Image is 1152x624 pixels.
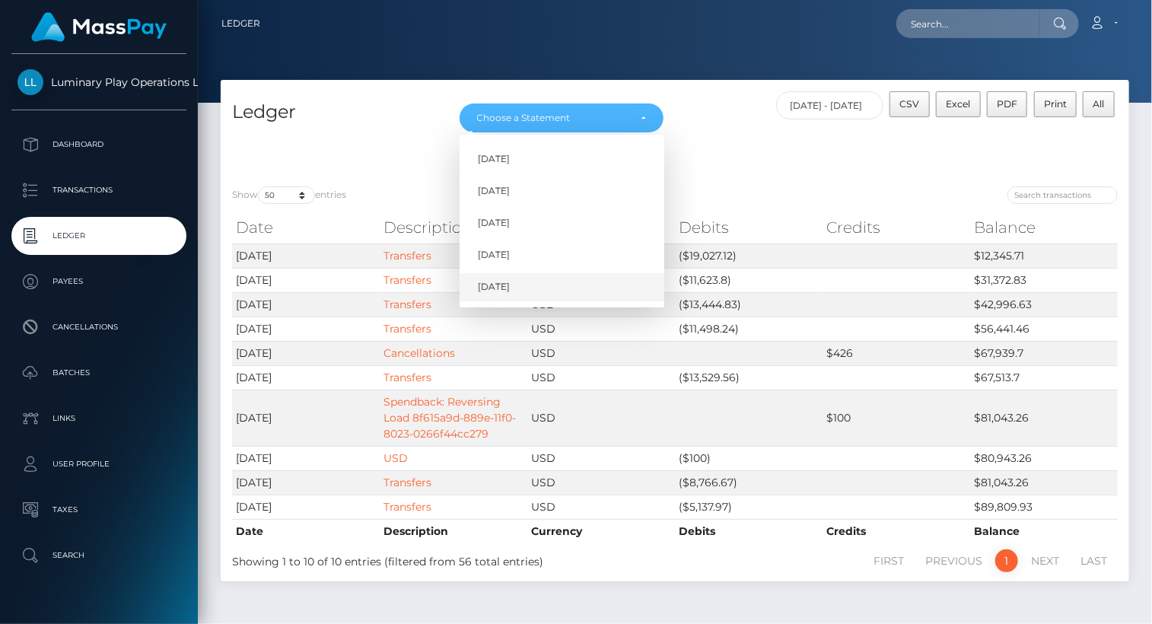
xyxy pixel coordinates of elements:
[675,446,823,470] td: ($100)
[383,451,408,465] a: USD
[1034,91,1077,117] button: Print
[675,365,823,390] td: ($13,529.56)
[527,519,675,543] th: Currency
[232,548,588,570] div: Showing 1 to 10 of 10 entries (filtered from 56 total entries)
[970,317,1118,341] td: $56,441.46
[675,268,823,292] td: ($11,623.8)
[383,346,455,360] a: Cancellations
[675,495,823,519] td: ($5,137.97)
[18,69,43,95] img: Luminary Play Operations Limited
[11,308,186,346] a: Cancellations
[478,281,510,294] span: [DATE]
[383,395,516,441] a: Spendback: Reversing Load 8f615a9d-889e-11f0-8023-0266f44cc279
[1083,91,1115,117] button: All
[970,446,1118,470] td: $80,943.26
[18,361,180,384] p: Batches
[970,390,1118,446] td: $81,043.26
[18,453,180,476] p: User Profile
[11,445,186,483] a: User Profile
[823,341,970,365] td: $426
[970,268,1118,292] td: $31,372.83
[1007,186,1118,204] input: Search transactions
[11,217,186,255] a: Ledger
[18,498,180,521] p: Taxes
[896,9,1039,38] input: Search...
[675,519,823,543] th: Debits
[478,248,510,262] span: [DATE]
[18,544,180,567] p: Search
[383,298,431,311] a: Transfers
[232,317,380,341] td: [DATE]
[18,179,180,202] p: Transactions
[383,249,431,263] a: Transfers
[823,212,970,243] th: Credits
[970,244,1118,268] td: $12,345.71
[889,91,930,117] button: CSV
[232,186,346,204] label: Show entries
[11,75,186,89] span: Luminary Play Operations Limited
[675,317,823,341] td: ($11,498.24)
[232,365,380,390] td: [DATE]
[477,112,629,124] div: Choose a Statement
[232,268,380,292] td: [DATE]
[232,470,380,495] td: [DATE]
[380,212,527,243] th: Description
[221,135,826,151] div: Split Transaction Fees
[232,212,380,243] th: Date
[823,519,970,543] th: Credits
[987,91,1028,117] button: PDF
[527,495,675,519] td: USD
[11,354,186,392] a: Batches
[527,365,675,390] td: USD
[527,470,675,495] td: USD
[478,152,510,166] span: [DATE]
[18,224,180,247] p: Ledger
[383,476,431,489] a: Transfers
[11,491,186,529] a: Taxes
[970,495,1118,519] td: $89,809.93
[1044,98,1067,110] span: Print
[970,365,1118,390] td: $67,513.7
[478,216,510,230] span: [DATE]
[995,549,1018,572] a: 1
[232,446,380,470] td: [DATE]
[997,98,1017,110] span: PDF
[527,341,675,365] td: USD
[31,12,167,42] img: MassPay Logo
[970,292,1118,317] td: $42,996.63
[232,292,380,317] td: [DATE]
[18,133,180,156] p: Dashboard
[900,98,920,110] span: CSV
[527,317,675,341] td: USD
[232,519,380,543] th: Date
[460,103,664,132] button: Choose a Statement
[776,91,884,119] input: Date filter
[946,98,970,110] span: Excel
[527,390,675,446] td: USD
[970,212,1118,243] th: Balance
[383,322,431,336] a: Transfers
[18,270,180,293] p: Payees
[11,171,186,209] a: Transactions
[1093,98,1105,110] span: All
[478,184,510,198] span: [DATE]
[232,244,380,268] td: [DATE]
[11,400,186,438] a: Links
[383,500,431,514] a: Transfers
[232,390,380,446] td: [DATE]
[527,446,675,470] td: USD
[18,316,180,339] p: Cancellations
[675,292,823,317] td: ($13,444.83)
[383,273,431,287] a: Transfers
[970,519,1118,543] th: Balance
[675,212,823,243] th: Debits
[232,495,380,519] td: [DATE]
[380,519,527,543] th: Description
[675,244,823,268] td: ($19,027.12)
[11,126,186,164] a: Dashboard
[383,371,431,384] a: Transfers
[11,536,186,575] a: Search
[936,91,981,117] button: Excel
[970,341,1118,365] td: $67,939.7
[11,263,186,301] a: Payees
